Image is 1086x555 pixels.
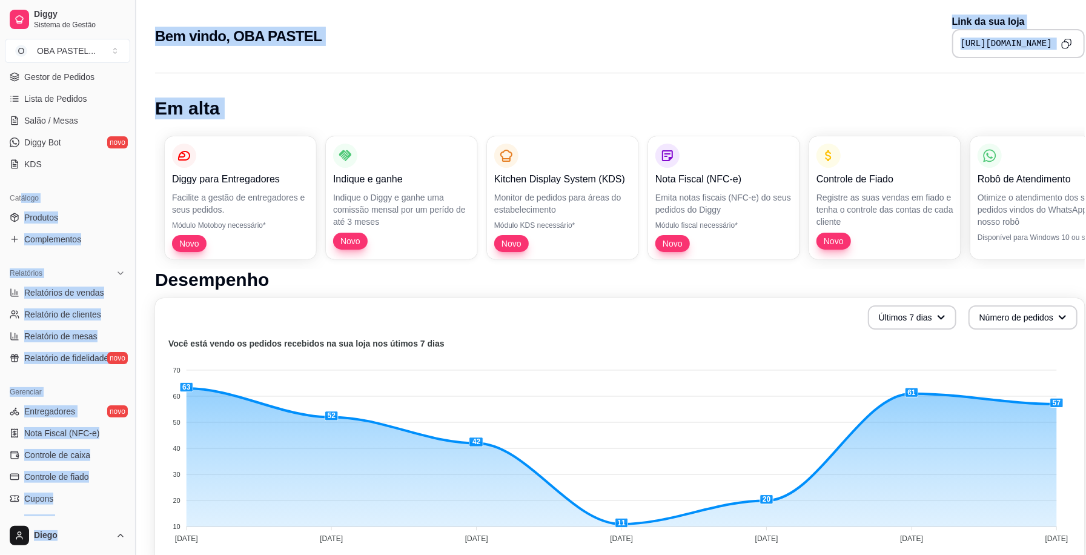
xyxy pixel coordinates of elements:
span: Clientes [24,514,55,527]
tspan: [DATE] [1045,534,1068,543]
span: Relatório de clientes [24,308,101,321]
tspan: [DATE] [900,534,923,543]
button: Nota Fiscal (NFC-e)Emita notas fiscais (NFC-e) do seus pedidos do DiggyMódulo fiscal necessário*Novo [648,136,800,259]
div: Catálogo [5,188,130,208]
span: Entregadores [24,405,75,417]
button: Select a team [5,39,130,63]
p: Monitor de pedidos para áreas do estabelecimento [494,191,631,216]
a: Relatório de mesas [5,327,130,346]
button: Kitchen Display System (KDS)Monitor de pedidos para áreas do estabelecimentoMódulo KDS necessário... [487,136,638,259]
div: Gerenciar [5,382,130,402]
button: Indique e ganheIndique o Diggy e ganhe uma comissão mensal por um perído de até 3 mesesNovo [326,136,477,259]
pre: [URL][DOMAIN_NAME] [961,38,1052,50]
tspan: 20 [173,497,180,504]
span: Nota Fiscal (NFC-e) [24,427,99,439]
p: Facilite a gestão de entregadores e seus pedidos. [172,191,309,216]
p: Módulo Motoboy necessário* [172,221,309,230]
button: Controle de FiadoRegistre as suas vendas em fiado e tenha o controle das contas de cada clienteNovo [809,136,961,259]
tspan: 70 [173,367,180,374]
span: O [15,45,27,57]
p: Registre as suas vendas em fiado e tenha o controle das contas de cada cliente [816,191,953,228]
tspan: 50 [173,419,180,426]
p: Módulo fiscal necessário* [655,221,792,230]
p: Emita notas fiscais (NFC-e) do seus pedidos do Diggy [655,191,792,216]
text: Você está vendo os pedidos recebidos na sua loja nos útimos 7 dias [168,339,445,349]
span: Novo [174,238,204,250]
span: Salão / Mesas [24,115,78,127]
a: Lista de Pedidos [5,89,130,108]
a: Relatório de clientes [5,305,130,324]
p: Módulo KDS necessário* [494,221,631,230]
span: Diego [34,530,111,541]
p: Kitchen Display System (KDS) [494,172,631,187]
span: Controle de caixa [24,449,90,461]
tspan: 30 [173,471,180,478]
a: Controle de fiado [5,467,130,487]
p: Controle de Fiado [816,172,953,187]
p: Indique e ganhe [333,172,470,187]
button: Copy to clipboard [1057,34,1076,53]
a: Complementos [5,230,130,249]
span: Diggy [34,9,125,20]
p: Nota Fiscal (NFC-e) [655,172,792,187]
a: DiggySistema de Gestão [5,5,130,34]
h2: Bem vindo, OBA PASTEL [155,27,322,46]
button: Diggy para EntregadoresFacilite a gestão de entregadores e seus pedidos.Módulo Motoboy necessário... [165,136,316,259]
tspan: [DATE] [465,534,488,543]
tspan: [DATE] [175,534,198,543]
a: Gestor de Pedidos [5,67,130,87]
span: Relatórios [10,268,42,278]
tspan: [DATE] [610,534,633,543]
span: Relatórios de vendas [24,287,104,299]
span: Novo [497,238,526,250]
tspan: 10 [173,523,180,530]
a: Relatórios de vendas [5,283,130,302]
span: Controle de fiado [24,471,89,483]
a: Relatório de fidelidadenovo [5,348,130,368]
span: KDS [24,158,42,170]
a: Cupons [5,489,130,508]
div: OBA PASTEL ... [37,45,96,57]
span: Diggy Bot [24,136,61,148]
p: Indique o Diggy e ganhe uma comissão mensal por um perído de até 3 meses [333,191,470,228]
a: Salão / Mesas [5,111,130,130]
span: Novo [819,235,849,247]
button: Últimos 7 dias [868,305,956,330]
span: Gestor de Pedidos [24,71,94,83]
button: Número de pedidos [968,305,1078,330]
a: Clientes [5,511,130,530]
span: Novo [336,235,365,247]
p: Link da sua loja [952,15,1085,29]
tspan: [DATE] [755,534,778,543]
a: Produtos [5,208,130,227]
tspan: 40 [173,445,180,452]
h1: Desempenho [155,269,1085,291]
button: Diego [5,521,130,550]
span: Relatório de mesas [24,330,98,342]
a: Entregadoresnovo [5,402,130,421]
span: Relatório de fidelidade [24,352,108,364]
tspan: 60 [173,393,180,400]
span: Produtos [24,211,58,224]
span: Lista de Pedidos [24,93,87,105]
span: Complementos [24,233,81,245]
span: Sistema de Gestão [34,20,125,30]
span: Cupons [24,493,53,505]
p: Diggy para Entregadores [172,172,309,187]
h1: Em alta [155,98,1085,119]
tspan: [DATE] [320,534,343,543]
a: Nota Fiscal (NFC-e) [5,424,130,443]
a: Controle de caixa [5,445,130,465]
a: Diggy Botnovo [5,133,130,152]
a: KDS [5,155,130,174]
span: Novo [658,238,687,250]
